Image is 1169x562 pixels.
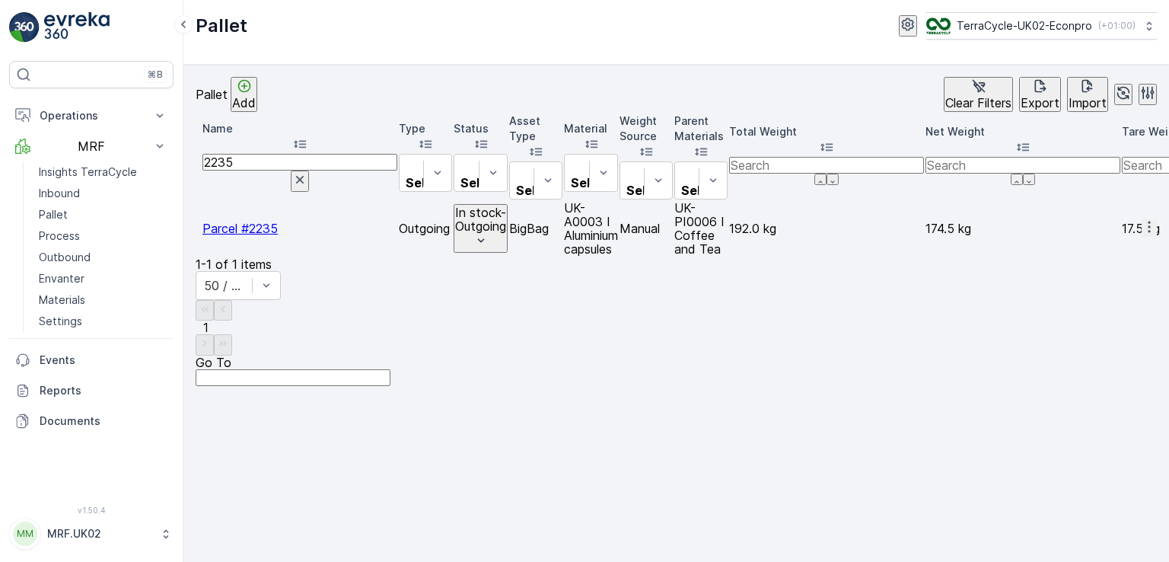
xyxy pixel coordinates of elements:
[454,204,508,253] button: In stock-Outgoing
[9,518,174,550] button: MMMRF.UK02
[1019,77,1061,112] button: Export
[1069,96,1107,110] p: Import
[9,375,174,406] a: Reports
[39,292,85,308] p: Materials
[39,207,68,222] p: Pallet
[39,271,84,286] p: Envanter
[203,320,209,335] span: 1
[33,289,174,311] a: Materials
[564,201,618,256] p: UK-A0003 I Aluminium capsules
[33,161,174,183] a: Insights TerraCycle
[729,124,924,139] p: Total Weight
[571,176,610,190] p: Select
[9,131,174,161] button: MRF
[925,124,1120,139] p: Net Weight
[40,383,167,398] p: Reports
[39,314,82,329] p: Settings
[925,157,1120,174] input: Search
[399,222,452,235] p: Outgoing
[925,222,1120,235] p: 174.5 kg
[33,183,174,204] a: Inbound
[564,121,618,136] p: Material
[454,121,508,136] p: Status
[516,184,556,197] p: Select
[196,88,228,101] p: Pallet
[674,201,728,256] p: UK-PI0006 I Coffee and Tea
[13,522,37,546] div: MM
[620,222,673,235] p: Manual
[47,526,152,541] p: MRF.UK02
[202,154,397,171] input: Search
[9,12,40,43] img: logo
[33,268,174,289] a: Envanter
[33,204,174,225] a: Pallet
[39,228,80,244] p: Process
[729,157,924,174] input: Search
[196,257,272,271] p: 1-1 of 1 items
[944,77,1013,112] button: Clear Filters
[9,345,174,375] a: Events
[926,12,1157,40] button: TerraCycle-UK02-Econpro(+01:00)
[455,206,506,234] p: In stock-Outgoing
[945,96,1011,110] p: Clear Filters
[460,176,500,190] p: Select
[39,186,80,201] p: Inbound
[729,222,924,235] p: 192.0 kg
[1067,77,1108,112] button: Import
[33,225,174,247] a: Process
[1098,20,1136,32] p: ( +01:00 )
[196,355,231,370] span: Go To
[33,247,174,268] a: Outbound
[148,69,163,81] p: ⌘B
[399,121,452,136] p: Type
[44,12,110,43] img: logo_light-DOdMpM7g.png
[626,184,666,197] p: Select
[9,101,174,131] button: Operations
[406,176,445,190] p: Select
[231,77,257,112] button: Add
[1021,96,1059,110] p: Export
[674,113,728,144] p: Parent Materials
[40,139,143,153] p: MRF
[202,121,397,136] p: Name
[9,406,174,436] a: Documents
[926,18,951,34] img: terracycle_logo_wKaHoWT.png
[39,164,137,180] p: Insights TerraCycle
[509,113,562,144] p: Asset Type
[40,414,167,429] p: Documents
[509,222,562,235] p: BigBag
[196,14,247,38] p: Pallet
[9,506,174,515] span: v 1.50.4
[232,96,256,110] p: Add
[957,18,1092,34] p: TerraCycle-UK02-Econpro
[33,311,174,332] a: Settings
[620,113,673,144] p: Weight Source
[40,108,143,123] p: Operations
[202,221,278,236] a: Parcel #2235
[40,353,167,368] p: Events
[681,184,721,197] p: Select
[39,250,91,265] p: Outbound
